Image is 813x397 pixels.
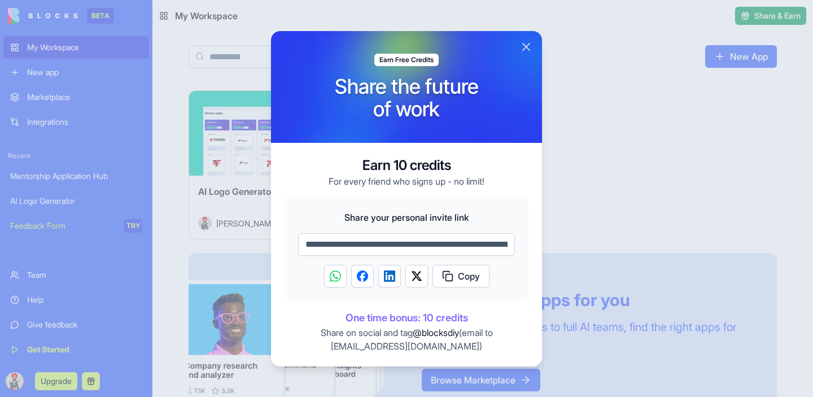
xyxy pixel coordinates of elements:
p: Share on social and tag (email to ) [285,326,528,353]
h1: Share the future of work [335,75,479,120]
img: Twitter [411,271,422,282]
button: Share on LinkedIn [378,265,401,287]
button: Share on Twitter [405,265,428,287]
button: Copy [432,265,489,287]
img: LinkedIn [384,271,395,282]
span: @blocksdiy [413,327,459,338]
span: One time bonus: 10 credits [285,310,528,326]
button: Share on Facebook [351,265,374,287]
a: [EMAIL_ADDRESS][DOMAIN_NAME] [331,341,479,352]
h3: Earn 10 credits [329,156,484,174]
p: For every friend who signs up - no limit! [329,174,484,188]
img: WhatsApp [330,271,341,282]
span: Copy [458,269,480,283]
span: Earn Free Credits [379,55,434,64]
span: Share your personal invite link [298,211,515,224]
button: Share on WhatsApp [324,265,347,287]
img: Facebook [357,271,368,282]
